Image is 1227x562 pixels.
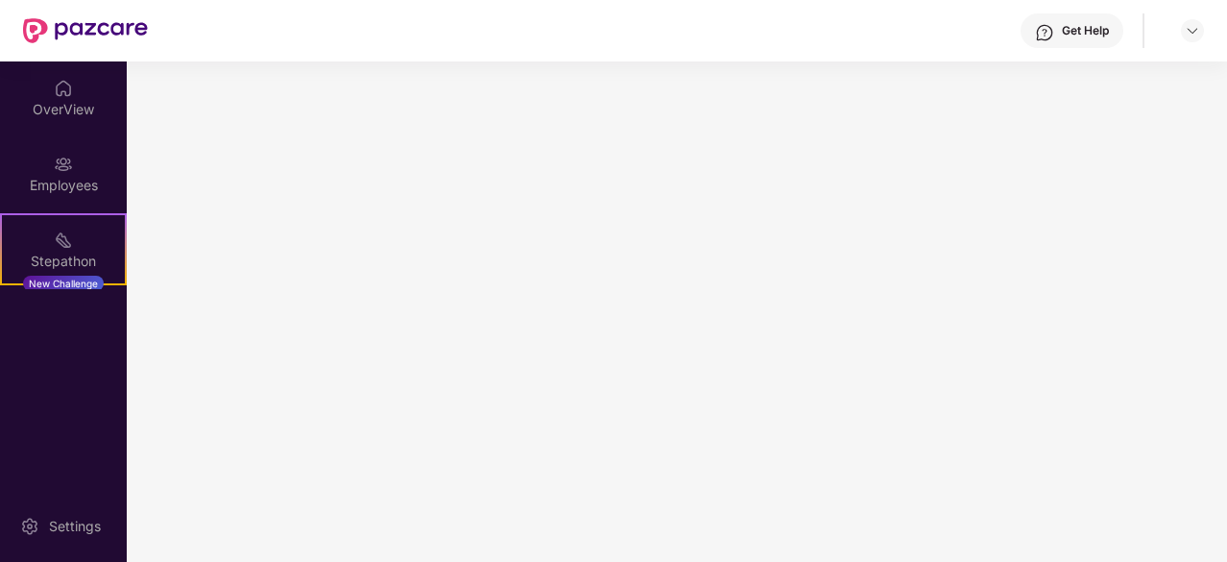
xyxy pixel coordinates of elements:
[1185,23,1200,38] img: svg+xml;base64,PHN2ZyBpZD0iRHJvcGRvd24tMzJ4MzIiIHhtbG5zPSJodHRwOi8vd3d3LnczLm9yZy8yMDAwL3N2ZyIgd2...
[2,252,125,271] div: Stepathon
[54,79,73,98] img: svg+xml;base64,PHN2ZyBpZD0iSG9tZSIgeG1sbnM9Imh0dHA6Ly93d3cudzMub3JnLzIwMDAvc3ZnIiB3aWR0aD0iMjAiIG...
[54,231,73,250] img: svg+xml;base64,PHN2ZyB4bWxucz0iaHR0cDovL3d3dy53My5vcmcvMjAwMC9zdmciIHdpZHRoPSIyMSIgaGVpZ2h0PSIyMC...
[1062,23,1109,38] div: Get Help
[20,517,39,536] img: svg+xml;base64,PHN2ZyBpZD0iU2V0dGluZy0yMHgyMCIgeG1sbnM9Imh0dHA6Ly93d3cudzMub3JnLzIwMDAvc3ZnIiB3aW...
[23,276,104,291] div: New Challenge
[1035,23,1054,42] img: svg+xml;base64,PHN2ZyBpZD0iSGVscC0zMngzMiIgeG1sbnM9Imh0dHA6Ly93d3cudzMub3JnLzIwMDAvc3ZnIiB3aWR0aD...
[43,517,107,536] div: Settings
[54,155,73,174] img: svg+xml;base64,PHN2ZyBpZD0iRW1wbG95ZWVzIiB4bWxucz0iaHR0cDovL3d3dy53My5vcmcvMjAwMC9zdmciIHdpZHRoPS...
[23,18,148,43] img: New Pazcare Logo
